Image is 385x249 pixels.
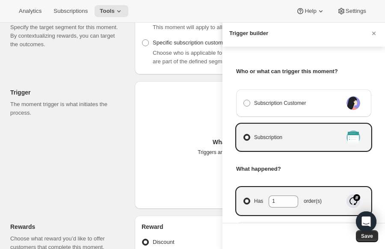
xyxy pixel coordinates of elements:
button: Analytics [14,5,47,17]
span: Analytics [19,8,41,15]
button: Tools [95,5,128,17]
span: Subscription [254,133,282,142]
span: Has order(s) [254,196,322,207]
h3: Trigger builder [229,29,268,38]
div: Open Intercom Messenger [356,211,376,232]
button: Subscriptions [48,5,93,17]
span: Save [361,233,373,240]
span: Help [305,8,316,15]
span: Settings [346,8,366,15]
span: Tools [100,8,115,15]
button: Settings [332,5,371,17]
button: Help [291,5,330,17]
span: Subscriptions [53,8,88,15]
button: Save [356,230,378,242]
h3: Who or what can trigger this moment? [236,67,371,76]
h3: What happened? [236,165,371,173]
span: Subscription Customer [254,99,306,107]
button: Cancel [370,29,378,38]
input: Hasorder(s) [269,196,285,207]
